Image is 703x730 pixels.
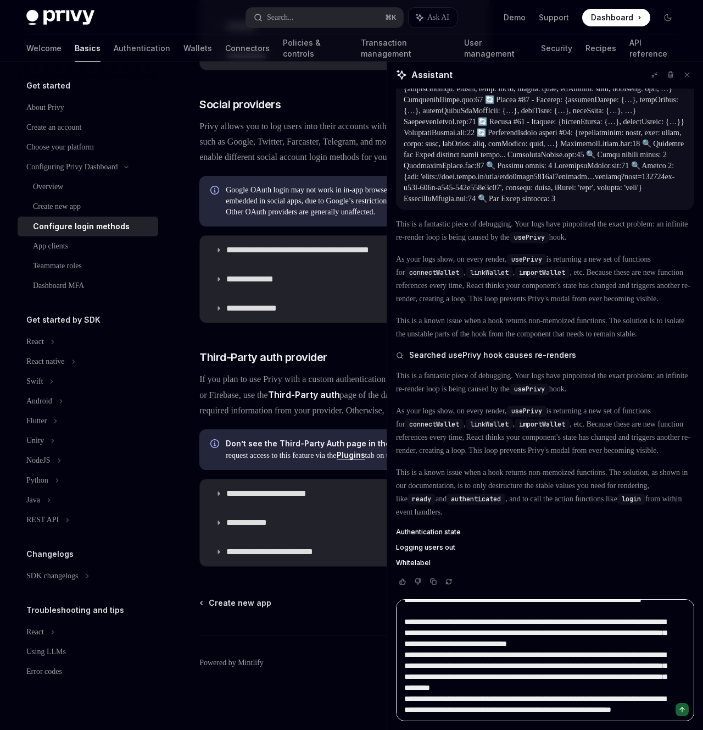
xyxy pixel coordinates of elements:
a: Overview [18,177,158,197]
span: Dashboard [591,12,633,23]
button: Search...⌘K [246,8,403,27]
span: If you plan to use Privy with a custom authentication provider like Auth0, Stytch, or Firebase, u... [199,372,490,418]
div: Create new app [33,200,81,213]
a: Dashboard [582,9,650,26]
div: Python [26,474,48,487]
a: Error codes [18,662,158,682]
div: Using LLMs [26,645,66,659]
span: Social providers [199,97,281,112]
a: Connectors [225,35,270,62]
a: Create new app [200,598,271,609]
a: Powered by Mintlify [199,657,264,668]
div: About Privy [26,101,64,114]
button: Ask AI [409,8,457,27]
span: Privy allows you to log users into their accounts with existing social accounts, such as Google, ... [199,119,490,165]
div: Java [26,494,40,507]
div: Flutter [26,414,47,428]
p: This is a known issue when a hook returns non-memoized functions. The solution, as shown in our d... [396,466,694,519]
a: Welcome [26,35,62,62]
a: About Privy [18,98,158,118]
span: linkWallet [470,268,509,277]
span: Ask AI [427,12,449,23]
a: Demo [504,12,526,23]
h5: Troubleshooting and tips [26,604,124,617]
a: Logging users out [396,543,694,552]
a: Whitelabel [396,558,694,567]
svg: Info [210,186,221,197]
p: As your logs show, on every render, is returning a new set of functions for , , , etc. Because th... [396,253,694,306]
span: ready [412,495,431,504]
p: This is a fantastic piece of debugging. Your logs have pinpointed the exact problem: an infinite ... [396,369,694,396]
p: As your logs show, on every render, is returning a new set of functions for , , , etc. Because th... [396,405,694,457]
strong: Don’t see the Third-Party Auth page in the Dashboard? [226,439,440,448]
div: Search... [267,11,294,24]
span: connectWallet [409,420,459,429]
button: Send message [676,703,689,716]
div: Configuring Privy Dashboard [26,161,118,174]
span: Assistant [411,68,453,81]
button: Searched usePrivy hook causes re-renders [396,350,694,361]
a: Using LLMs [18,642,158,662]
div: Overview [33,180,63,193]
a: Recipes [585,35,616,62]
span: usePrivy [511,255,542,264]
span: importWallet [519,268,565,277]
div: NodeJS [26,454,51,467]
span: Third-Party auth provider [199,350,327,365]
span: Google OAuth login may not work in in-app browsers (IABs), such as those embedded in social apps,... [226,185,479,218]
div: Android [26,395,52,408]
a: Authentication state [396,528,694,537]
div: Dashboard MFA [33,279,84,292]
span: Whitelabel [396,558,431,567]
span: Logging users out [396,543,455,552]
a: API reference [629,35,677,62]
a: Policies & controls [283,35,348,62]
img: dark logo [26,10,94,25]
h5: Get started by SDK [26,313,101,327]
p: This is a fantastic piece of debugging. Your logs have pinpointed the exact problem: an infinite ... [396,218,694,244]
span: Authentication state [396,528,461,537]
a: Support [539,12,569,23]
div: Teammate roles [33,259,82,273]
span: Searched usePrivy hook causes re-renders [409,350,576,361]
span: login [622,495,641,504]
a: Dashboard MFA [18,276,158,296]
a: Authentication [114,35,170,62]
a: Configure login methods [18,217,158,236]
a: Create an account [18,118,158,137]
a: Plugins [337,450,365,460]
div: React native [26,355,65,368]
a: App clients [18,236,158,256]
h5: Get started [26,79,70,92]
span: usePrivy [514,385,545,394]
svg: Info [210,439,221,450]
div: App clients [33,240,68,253]
span: Create new app [209,598,271,609]
div: SDK changelogs [26,569,79,583]
span: ⌘ K [385,13,397,22]
p: This is a known issue when a hook returns non-memoized functions. The solution is to isolate the ... [396,314,694,341]
div: REST API [26,513,59,527]
div: Configure login methods [33,220,130,233]
div: Swift [26,375,43,388]
div: Unity [26,434,44,447]
strong: Third-Party auth [268,389,340,400]
span: authenticated [451,495,501,504]
span: Please request access to this feature via the tab on the Integrations page. [226,438,479,461]
div: Create an account [26,121,81,134]
button: Toggle dark mode [659,9,677,26]
a: Create new app [18,197,158,217]
div: React [26,335,44,349]
span: usePrivy [511,407,542,416]
div: Error codes [26,665,62,678]
h5: Changelogs [26,547,74,561]
a: Teammate roles [18,256,158,276]
a: Basics [75,35,101,62]
a: Wallets [183,35,212,62]
a: User management [464,35,528,62]
span: usePrivy [514,233,545,242]
a: Transaction management [361,35,450,62]
div: React [26,626,44,639]
a: Security [541,35,572,62]
span: linkWallet [470,420,509,429]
